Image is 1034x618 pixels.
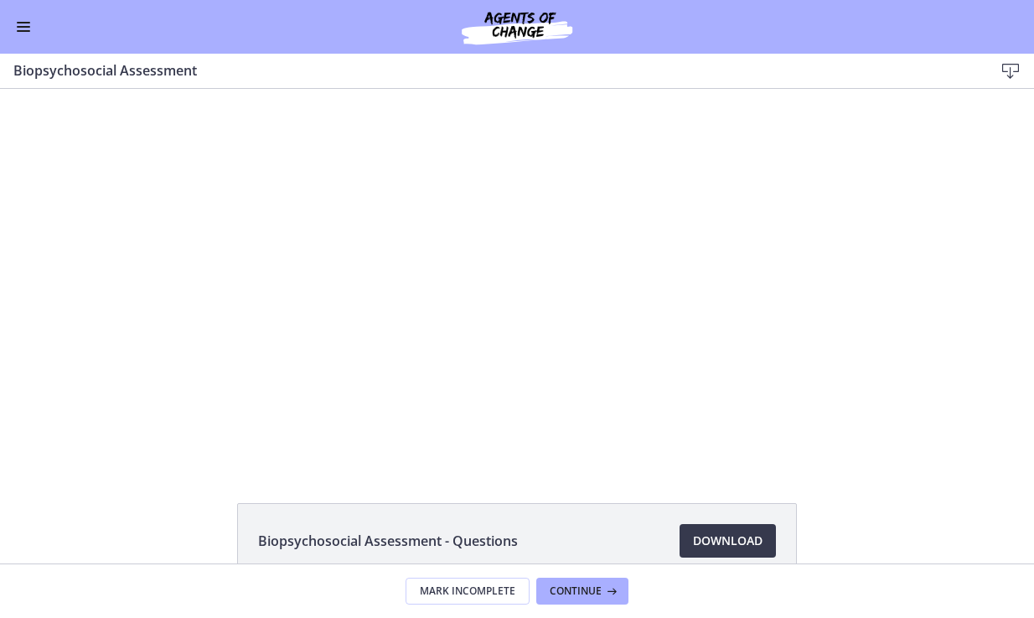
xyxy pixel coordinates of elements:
img: Agents of Change Social Work Test Prep [416,7,618,47]
span: Continue [550,584,602,598]
button: Enable menu [13,17,34,37]
span: Mark Incomplete [420,584,515,598]
span: Download [693,531,763,551]
h3: Biopsychosocial Assessment [13,60,967,80]
a: Download [680,524,776,558]
span: Biopsychosocial Assessment - Questions [258,531,518,551]
button: Continue [536,578,628,605]
button: Mark Incomplete [406,578,530,605]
